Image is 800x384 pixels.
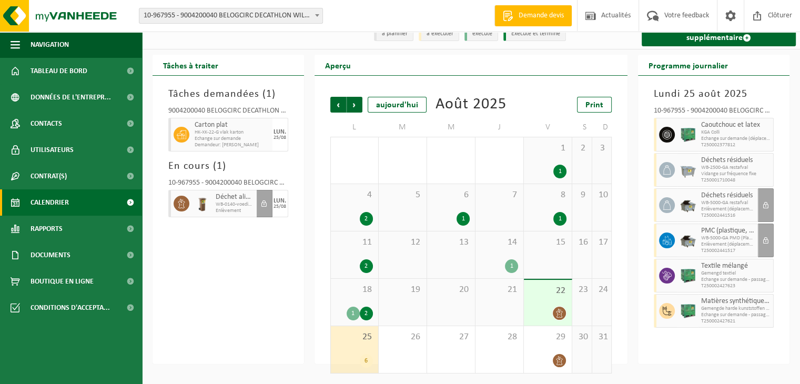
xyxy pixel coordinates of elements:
div: 10-967955 - 9004200040 BELOGCIRC DECATHLON WILLEBROEK - WILLEBROEK [168,179,288,190]
span: 1 [266,89,272,99]
span: WB-5000-GA restafval [701,200,755,206]
span: 22 [529,285,566,297]
img: PB-HB-1400-HPE-GN-01 [680,303,696,319]
span: Textile mélangé [701,262,771,270]
span: 23 [578,284,586,296]
span: Déchets résiduels [701,156,771,165]
img: WB-0140-HPE-BN-01 [195,196,210,211]
div: 1 [553,212,566,226]
div: 2 [360,212,373,226]
span: Boutique en ligne [31,268,94,295]
span: 15 [529,237,566,248]
span: Print [585,101,603,109]
div: 10-967955 - 9004200040 BELOGCIRC DECATHLON WILLEBROEK - WILLEBROEK [654,107,774,118]
span: T250002427623 [701,283,771,289]
span: 10-967955 - 9004200040 BELOGCIRC DECATHLON WILLEBROEK - WILLEBROEK [139,8,323,24]
span: 25 [336,331,373,343]
span: Déchet alimentaire, contenant des produits d'origine animale, non emballé, catégorie 3 [216,193,254,201]
div: 25/08 [274,135,286,140]
td: L [330,118,379,137]
span: 10-967955 - 9004200040 BELOGCIRC DECATHLON WILLEBROEK - WILLEBROEK [139,8,322,23]
span: 21 [481,284,518,296]
span: T250002377812 [701,142,771,148]
a: Demande d'une tâche supplémentaire [642,21,796,46]
span: 14 [481,237,518,248]
span: 1 [529,143,566,154]
span: Matières synthétiques durs mélangées (PE, PP et PVC), recyclables (industriel) [701,297,771,306]
div: 2 [360,307,373,320]
span: 30 [578,331,586,343]
span: 28 [481,331,518,343]
span: 5 [384,189,421,201]
img: WB-5000-GAL-GY-01 [680,233,696,248]
h2: Tâches à traiter [153,55,229,75]
span: Echange sur demande [195,136,270,142]
span: WB-2500-GA restafval [701,165,771,171]
span: 31 [598,331,606,343]
td: D [592,118,612,137]
span: Déchets résiduels [701,191,755,200]
li: à planifier [374,27,413,41]
h3: En cours ( ) [168,158,288,174]
span: 4 [336,189,373,201]
span: 29 [529,331,566,343]
li: à exécuter [419,27,459,41]
span: Enlèvement [216,208,254,214]
span: 27 [432,331,470,343]
span: 6 [432,189,470,201]
div: 1 [553,165,566,178]
span: Echange sur demande - passage dans une tournée fixe (traitement inclus) [701,277,771,283]
span: Suivant [347,97,362,113]
h2: Aperçu [315,55,361,75]
td: M [379,118,427,137]
div: LUN. [274,129,286,135]
span: 9 [578,189,586,201]
a: Print [577,97,612,113]
span: Utilisateurs [31,137,74,163]
span: 12 [384,237,421,248]
div: 2 [360,259,373,273]
span: WB-5000-GA PMD (Plastiek, Metaal, Drankkartons) (bedrijven) [701,235,755,241]
a: Demande devis [494,5,572,26]
div: 25/08 [274,204,286,209]
span: T250002441517 [701,248,755,254]
span: 26 [384,331,421,343]
span: 17 [598,237,606,248]
span: 18 [336,284,373,296]
span: 10 [598,189,606,201]
span: 13 [432,237,470,248]
span: 1 [217,161,222,171]
li: exécuté [464,27,498,41]
span: WB-0140-voedingsafval, bevat producten van dierlijke oor [216,201,254,208]
td: M [427,118,475,137]
h2: Programme journalier [638,55,738,75]
span: 20 [432,284,470,296]
span: Navigation [31,32,69,58]
span: Carton plat [195,121,270,129]
div: 6 [360,354,373,368]
li: Exécuté et terminé [503,27,566,41]
div: aujourd'hui [368,97,427,113]
span: 11 [336,237,373,248]
h3: Tâches demandées ( ) [168,86,288,102]
div: Août 2025 [436,97,507,113]
span: Contacts [31,110,62,137]
div: 9004200040 BELOGCIRC DECATHLON WILLEBROEK [168,107,288,118]
span: Tableau de bord [31,58,87,84]
td: J [475,118,524,137]
div: 1 [457,212,470,226]
span: Enlèvement (déplacement exclu) [701,241,755,248]
span: Caoutchouc et latex [701,121,771,129]
span: T250001710048 [701,177,771,184]
span: Documents [31,242,70,268]
span: Conditions d'accepta... [31,295,110,321]
div: 1 [347,307,360,320]
span: Echange sur demande (déplacement exclu) [701,136,771,142]
span: PMC (plastique, métal, carton boisson) (industriel) [701,227,755,235]
span: Gemengde harde kunststoffen (PE, PP en PVC), recycl. (indust [701,306,771,312]
span: Calendrier [31,189,69,216]
span: Echange sur demande - passage dans une tournée fixe (traitement inclus) [701,312,771,318]
span: HK-XK-22-G vlak karton [195,129,270,136]
span: T250002427621 [701,318,771,325]
span: 8 [529,189,566,201]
